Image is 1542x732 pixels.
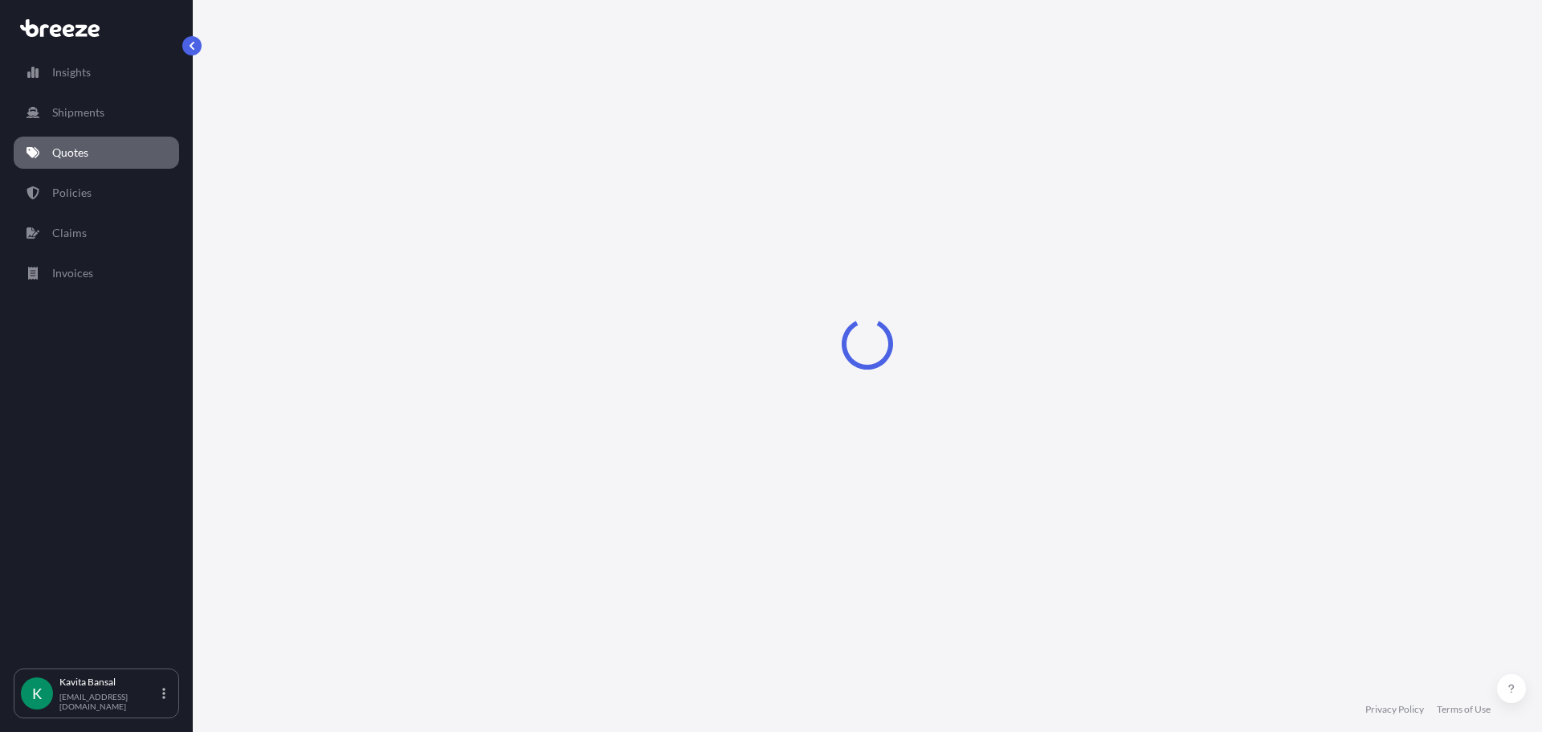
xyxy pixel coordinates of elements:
a: Policies [14,177,179,209]
span: K [32,685,42,701]
p: Kavita Bansal [59,676,159,689]
a: Privacy Policy [1365,703,1424,716]
a: Insights [14,56,179,88]
p: Invoices [52,265,93,281]
p: Claims [52,225,87,241]
p: Shipments [52,104,104,121]
p: [EMAIL_ADDRESS][DOMAIN_NAME] [59,692,159,711]
a: Terms of Use [1437,703,1491,716]
p: Quotes [52,145,88,161]
p: Policies [52,185,92,201]
a: Invoices [14,257,179,289]
a: Shipments [14,96,179,129]
p: Insights [52,64,91,80]
a: Quotes [14,137,179,169]
a: Claims [14,217,179,249]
